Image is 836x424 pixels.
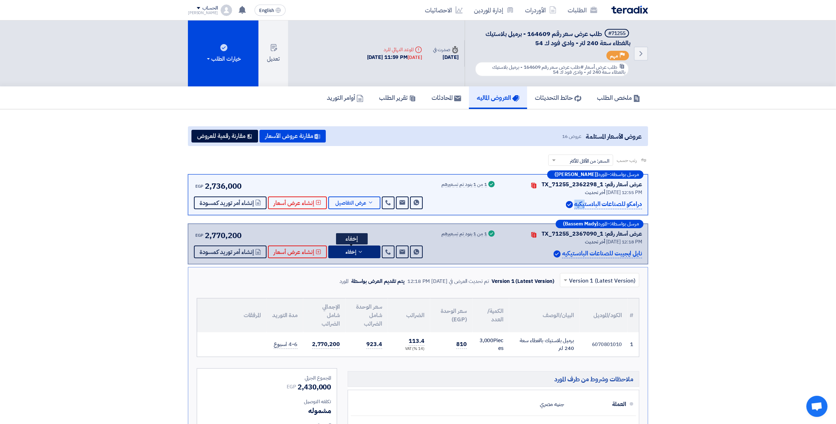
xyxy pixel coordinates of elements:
div: 1 من 1 بنود تم تسعيرهم [441,182,487,188]
a: الاحصائيات [419,2,468,18]
th: المرفقات [197,298,267,332]
span: EGP [195,232,203,238]
div: برميل بلاستيك بالغطاء سعة 240 لتر [515,337,574,352]
div: جنيه مصري [540,398,564,411]
div: Version 1 (Latest Version) [492,277,554,285]
div: عرض أسعار رقم: TX_71255_2367090_1 [542,230,642,238]
span: 4-6 اسبوع [274,340,298,349]
button: إخفاء [328,246,380,258]
span: 3,000 [480,337,494,344]
h5: تقرير الطلب [379,93,416,102]
a: ملخص الطلب [589,86,648,109]
button: تعديل [258,20,288,86]
h5: طلب عرض سعر رقم 164609 - برميل بلاستيك بالغطاء سعة 240 لتر - وادى فود ك 54 [474,29,630,47]
div: المورد [340,277,348,285]
span: إنشاء عرض أسعار [274,200,314,206]
span: 2,770,200 [312,340,340,349]
span: عروض 16 [562,133,581,140]
span: 2,430,000 [298,382,331,392]
span: إنشاء عرض أسعار [274,249,314,255]
div: – [556,220,643,228]
div: Open chat [806,396,828,417]
td: 1 [628,332,639,357]
span: رتب حسب [617,157,637,164]
th: الكود/الموديل [580,298,628,332]
th: سعر الوحدة شامل الضرائب [346,298,388,332]
button: مقارنة رقمية للعروض [191,130,258,143]
button: إنشاء عرض أسعار [268,246,327,258]
b: ([PERSON_NAME]) [555,172,598,177]
span: إنشاء أمر توريد كمسودة [200,200,254,206]
span: 2,770,200 [205,230,242,241]
div: الحساب [202,5,218,11]
a: العروض الماليه [469,86,527,109]
div: الموعد النهائي للرد [367,46,422,53]
span: مرسل بواسطة: [610,222,639,226]
th: سعر الوحدة (EGP) [430,298,472,332]
div: تم تحديث العرض في [DATE] 12:18 PM [407,277,489,285]
div: [DATE] [433,53,459,61]
span: [DATE] 12:18 PM [606,238,642,246]
button: English [255,5,286,16]
div: (14 %) VAT [393,346,425,352]
img: profile_test.png [221,5,232,16]
button: عرض التفاصيل [328,196,380,209]
img: Verified Account [554,250,561,258]
a: إدارة الموردين [468,2,519,18]
span: المورد [598,222,607,226]
h5: أوامر التوريد [327,93,364,102]
span: 810 [456,340,467,349]
div: المجموع الجزئي [203,374,331,382]
span: 113.4 [409,337,425,346]
div: 1 من 1 بنود تم تسعيرهم [441,231,487,237]
span: أخر تحديث [585,238,605,246]
div: العملة [570,396,626,413]
h5: العروض الماليه [477,93,519,102]
span: EGP [195,183,203,189]
p: نايل ايجيبت للصناعات البلاستيكيه [562,249,642,259]
th: # [628,298,639,332]
span: طلب عرض أسعار [585,63,617,71]
th: البيان/الوصف [509,298,580,332]
div: [PERSON_NAME] [188,11,218,15]
div: صدرت في [433,46,459,53]
div: – [547,170,643,179]
div: #71255 [608,31,626,36]
button: خيارات الطلب [188,20,258,86]
h5: حائط التحديثات [535,93,581,102]
span: مشموله [308,405,331,416]
img: Verified Account [566,201,573,208]
b: (Bassem Mady) [563,222,598,226]
th: الكمية/العدد [472,298,509,332]
img: Teradix logo [611,6,648,14]
th: الضرائب [388,298,430,332]
div: خيارات الطلب [206,55,241,63]
button: إنشاء عرض أسعار [268,196,327,209]
div: عرض أسعار رقم: TX_71255_2362298_1 [542,180,642,189]
th: مدة التوريد [267,298,303,332]
span: مرسل بواسطة: [610,172,639,177]
span: عرض التفاصيل [335,200,366,206]
h5: المحادثات [432,93,461,102]
button: إنشاء أمر توريد كمسودة [194,246,267,258]
span: أخر تحديث [585,189,605,196]
div: [DATE] [408,54,422,61]
span: السعر: من الأقل للأكثر [570,157,609,165]
button: إنشاء أمر توريد كمسودة [194,196,267,209]
a: المحادثات [424,86,469,109]
div: تكلفه التوصيل [203,398,331,405]
a: الطلبات [562,2,603,18]
td: Pieces [472,332,509,357]
div: [DATE] 11:59 PM [367,53,422,61]
h5: ملخص الطلب [597,93,640,102]
span: [DATE] 12:55 PM [606,189,642,196]
span: إخفاء [346,249,356,255]
td: 6070801010 [580,332,628,357]
a: تقرير الطلب [371,86,424,109]
span: طلب عرض سعر رقم 164609 - برميل بلاستيك بالغطاء سعة 240 لتر - وادى فود ك 54 [486,29,630,48]
div: يتم تقديم العرض بواسطة [351,277,404,285]
a: أوامر التوريد [319,86,371,109]
div: إخفاء [336,233,368,244]
a: الأوردرات [519,2,562,18]
span: عروض الأسعار المستلمة [586,132,642,141]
